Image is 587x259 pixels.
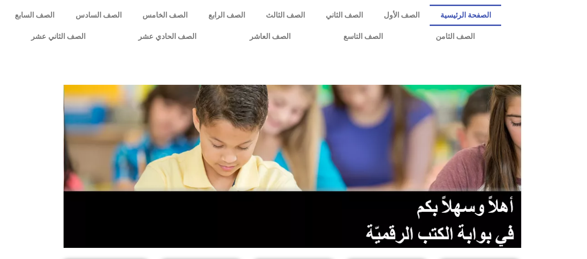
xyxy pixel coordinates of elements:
a: الصف الرابع [198,5,255,26]
a: الصف الثاني عشر [5,26,112,47]
a: الصف الأول [373,5,430,26]
a: الصف السابع [5,5,65,26]
a: الصف السادس [65,5,132,26]
a: الصف العاشر [223,26,317,47]
a: الصف الخامس [132,5,198,26]
a: الصف التاسع [317,26,409,47]
a: الصف الثالث [255,5,315,26]
a: الصفحة الرئيسية [430,5,501,26]
a: الصف الحادي عشر [112,26,223,47]
a: الصف الثامن [409,26,501,47]
a: الصف الثاني [315,5,373,26]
